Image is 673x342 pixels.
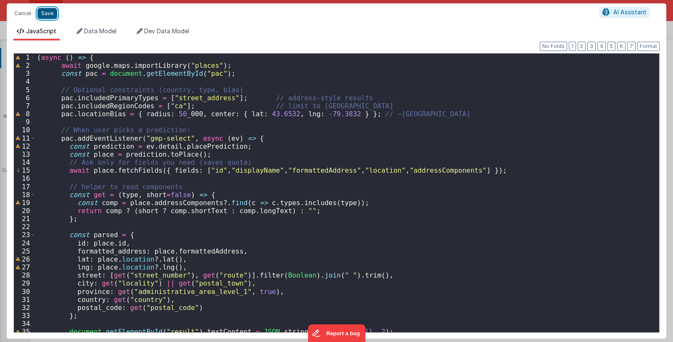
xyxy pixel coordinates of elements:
[14,320,35,328] div: 34
[14,239,35,247] div: 24
[14,118,35,126] div: 9
[587,42,596,51] button: 3
[14,312,35,320] div: 33
[144,27,189,35] span: Dev Data Model
[14,279,35,287] div: 29
[14,61,35,69] div: 2
[540,42,567,51] button: No Folds
[14,304,35,312] div: 32
[14,126,35,134] div: 10
[14,296,35,304] div: 31
[14,231,35,239] div: 23
[14,247,35,255] div: 25
[599,7,649,18] button: AI Assistant
[14,77,35,85] div: 4
[14,183,35,191] div: 17
[14,86,35,94] div: 5
[14,255,35,263] div: 26
[14,102,35,110] div: 7
[607,42,615,51] button: 5
[627,42,636,51] button: 7
[308,324,365,342] iframe: Marker.io feedback button
[14,271,35,279] div: 28
[14,94,35,102] div: 6
[14,53,35,61] div: 1
[14,215,35,223] div: 21
[10,8,35,19] button: Cancel
[14,110,35,118] div: 8
[617,42,625,51] button: 6
[14,150,35,158] div: 13
[14,328,35,336] div: 35
[578,42,586,51] button: 2
[14,158,35,166] div: 14
[37,8,57,19] button: Save
[14,223,35,231] div: 22
[613,8,647,16] span: AI Assistant
[14,288,35,296] div: 30
[597,42,606,51] button: 4
[569,42,576,51] button: 1
[14,174,35,182] div: 16
[637,42,660,51] button: Format
[14,199,35,207] div: 19
[84,27,116,35] span: Data Model
[14,191,35,199] div: 18
[14,142,35,150] div: 12
[14,134,35,142] div: 11
[14,207,35,215] div: 20
[14,69,35,77] div: 3
[26,27,56,35] span: JavaScript
[14,166,35,174] div: 15
[14,263,35,271] div: 27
